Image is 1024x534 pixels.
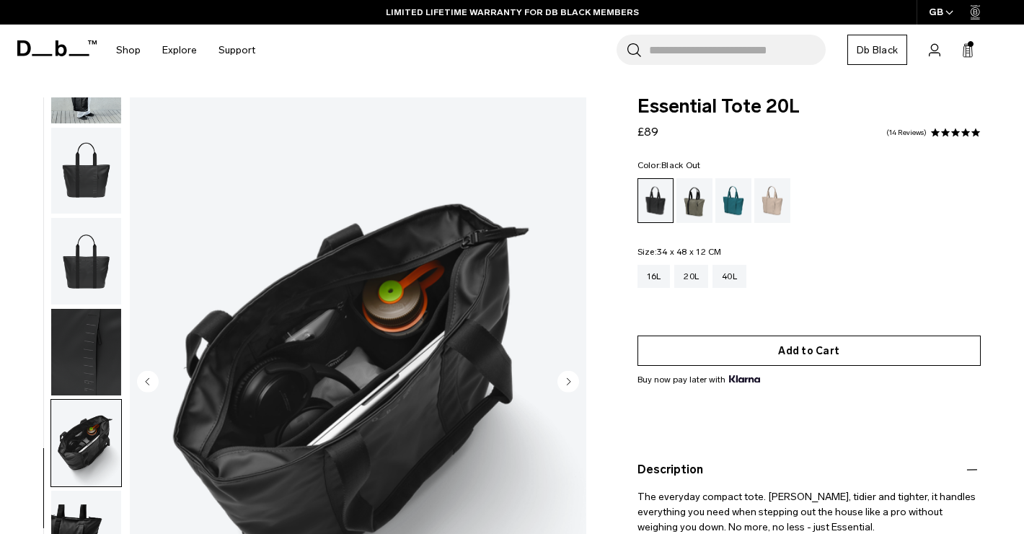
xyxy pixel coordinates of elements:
nav: Main Navigation [105,25,266,76]
button: Previous slide [137,370,159,395]
button: Next slide [557,370,579,395]
a: Midnight Teal [715,178,751,223]
span: Black Out [661,160,700,170]
img: {"height" => 20, "alt" => "Klarna"} [729,375,760,382]
span: Essential Tote 20L [637,97,981,116]
legend: Color: [637,161,701,170]
a: Forest Green [676,178,712,223]
button: Essential Tote 20L Black Out [50,399,122,487]
a: Support [219,25,255,76]
a: Fogbow Beige [754,178,790,223]
a: Shop [116,25,141,76]
a: 14 reviews [886,129,927,136]
a: Black Out [637,178,674,223]
a: LIMITED LIFETIME WARRANTY FOR DB BLACK MEMBERS [386,6,639,19]
img: Essential Tote 20L Black Out [51,400,121,486]
img: Essential Tote 20L Black Out [51,218,121,305]
span: Buy now pay later with [637,373,760,386]
button: Essential Tote 20L Black Out [50,308,122,396]
span: £89 [637,125,658,139]
button: Essential Tote 20L Black Out [50,217,122,305]
span: 34 x 48 x 12 CM [657,247,722,257]
a: 20L [674,265,708,288]
img: Essential Tote 20L Black Out [51,309,121,395]
legend: Size: [637,248,722,256]
button: Description [637,461,981,478]
a: Explore [162,25,197,76]
a: 40L [712,265,746,288]
a: 16L [637,265,671,288]
button: Add to Cart [637,336,981,366]
button: Essential Tote 20L Black Out [50,127,122,215]
img: Essential Tote 20L Black Out [51,128,121,214]
a: Db Black [847,35,907,65]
